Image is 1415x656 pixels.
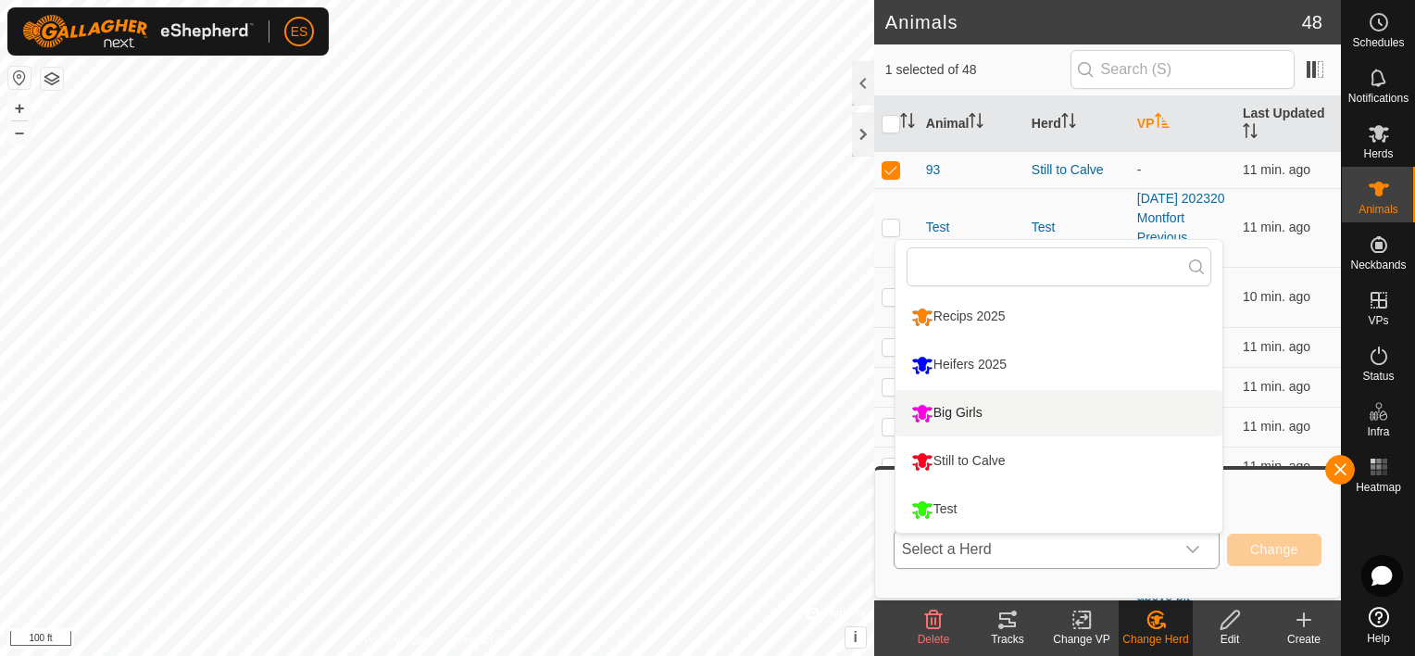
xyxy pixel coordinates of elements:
li: Still to Calve [895,438,1222,485]
div: dropdown trigger [1174,531,1211,568]
span: Test [926,218,950,237]
span: Aug 17, 2025, 1:36 PM [1243,459,1310,473]
span: Aug 17, 2025, 1:37 PM [1243,289,1310,304]
input: Search (S) [1071,50,1295,89]
div: Still to Calve [907,446,1010,477]
p-sorticon: Activate to sort [1243,126,1258,141]
button: Change [1227,534,1321,566]
button: Map Layers [41,68,63,90]
span: Aug 17, 2025, 1:37 PM [1243,339,1310,354]
span: Status [1362,371,1394,382]
img: Gallagher Logo [22,15,254,48]
span: Help [1367,633,1390,644]
a: Privacy Policy [364,632,433,649]
app-display-virtual-paddock-transition: - [1137,162,1142,177]
span: Herds [1363,148,1393,159]
span: Neckbands [1350,259,1406,271]
span: Aug 17, 2025, 1:36 PM [1243,419,1310,434]
span: Select a Herd [895,531,1174,568]
li: Heifers 2025 [895,342,1222,388]
h2: Animals [885,11,1302,33]
span: 48 [1302,8,1322,36]
div: Edit [1193,631,1267,648]
button: i [845,627,866,648]
button: + [8,97,31,120]
div: Test [1032,218,1122,237]
div: Test [907,494,962,525]
span: Change [1250,542,1298,557]
p-sorticon: Activate to sort [900,116,915,131]
span: i [854,629,858,645]
a: [DATE] 202320 Montfort Previous Pasture [1137,191,1225,264]
p-sorticon: Activate to sort [1061,116,1076,131]
span: VPs [1368,315,1388,326]
button: – [8,121,31,144]
th: Last Updated [1235,96,1341,152]
span: Heatmap [1356,482,1401,493]
span: 1 selected of 48 [885,60,1071,80]
div: Big Girls [907,397,987,429]
span: Animals [1359,204,1398,215]
span: Aug 17, 2025, 1:37 PM [1243,379,1310,394]
span: ES [291,22,308,42]
span: 93 [926,160,941,180]
div: Heifers 2025 [907,349,1011,381]
li: Big Girls [895,390,1222,436]
div: Change Herd [1119,631,1193,648]
span: Notifications [1348,93,1409,104]
a: Help [1342,599,1415,651]
div: Tracks [970,631,1045,648]
div: Recips 2025 [907,301,1010,333]
th: VP [1130,96,1235,152]
th: Animal [919,96,1024,152]
li: Test [895,486,1222,533]
div: Change VP [1045,631,1119,648]
ul: Option List [895,294,1222,533]
span: Schedules [1352,37,1404,48]
th: Herd [1024,96,1130,152]
li: Recips 2025 [895,294,1222,340]
div: Create [1267,631,1341,648]
div: Still to Calve [1032,160,1122,180]
p-sorticon: Activate to sort [969,116,983,131]
span: Aug 17, 2025, 1:36 PM [1243,220,1310,234]
a: Contact Us [456,632,510,649]
span: Delete [918,633,950,646]
span: Infra [1367,426,1389,437]
span: Aug 17, 2025, 1:37 PM [1243,162,1310,177]
p-sorticon: Activate to sort [1155,116,1170,131]
button: Reset Map [8,67,31,89]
